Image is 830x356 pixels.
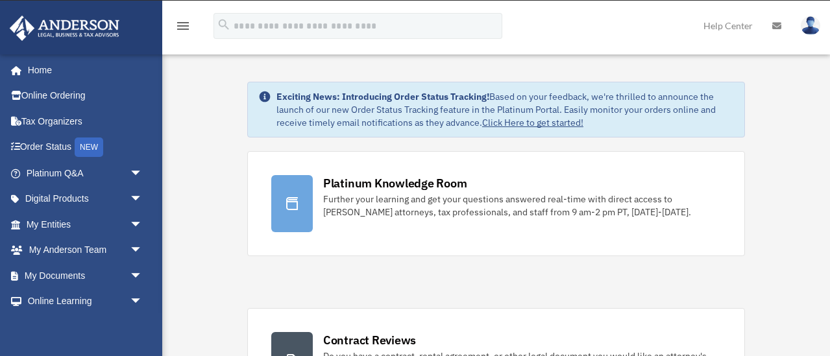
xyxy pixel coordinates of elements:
[9,186,162,212] a: Digital Productsarrow_drop_down
[217,18,231,32] i: search
[323,193,721,219] div: Further your learning and get your questions answered real-time with direct access to [PERSON_NAM...
[323,332,416,348] div: Contract Reviews
[175,23,191,34] a: menu
[9,108,162,134] a: Tax Organizers
[130,237,156,264] span: arrow_drop_down
[6,16,123,41] img: Anderson Advisors Platinum Portal
[801,16,820,35] img: User Pic
[130,289,156,315] span: arrow_drop_down
[175,18,191,34] i: menu
[9,263,162,289] a: My Documentsarrow_drop_down
[9,211,162,237] a: My Entitiesarrow_drop_down
[9,289,162,314] a: Online Learningarrow_drop_down
[247,151,745,256] a: Platinum Knowledge Room Further your learning and get your questions answered real-time with dire...
[130,186,156,213] span: arrow_drop_down
[9,134,162,161] a: Order StatusNEW
[276,90,734,129] div: Based on your feedback, we're thrilled to announce the launch of our new Order Status Tracking fe...
[130,263,156,289] span: arrow_drop_down
[323,175,467,191] div: Platinum Knowledge Room
[130,160,156,187] span: arrow_drop_down
[276,91,489,102] strong: Exciting News: Introducing Order Status Tracking!
[9,160,162,186] a: Platinum Q&Aarrow_drop_down
[9,57,156,83] a: Home
[9,83,162,109] a: Online Ordering
[75,137,103,157] div: NEW
[130,211,156,238] span: arrow_drop_down
[482,117,583,128] a: Click Here to get started!
[9,237,162,263] a: My Anderson Teamarrow_drop_down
